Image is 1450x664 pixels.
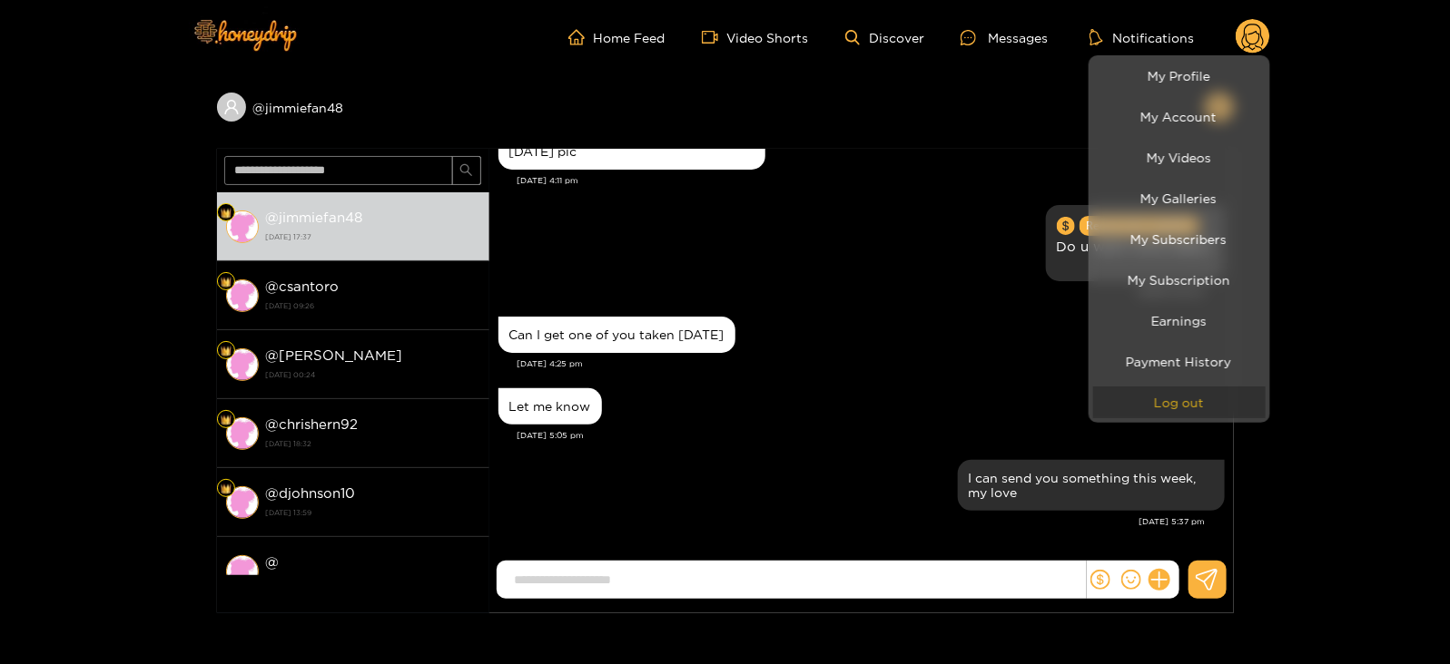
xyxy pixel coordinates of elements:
[1093,264,1266,296] a: My Subscription
[1093,60,1266,92] a: My Profile
[1093,386,1266,418] button: Log out
[1093,223,1266,255] a: My Subscribers
[1093,142,1266,173] a: My Videos
[1093,346,1266,377] a: Payment History
[1093,305,1266,337] a: Earnings
[1093,182,1266,214] a: My Galleries
[1093,101,1266,132] a: My Account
